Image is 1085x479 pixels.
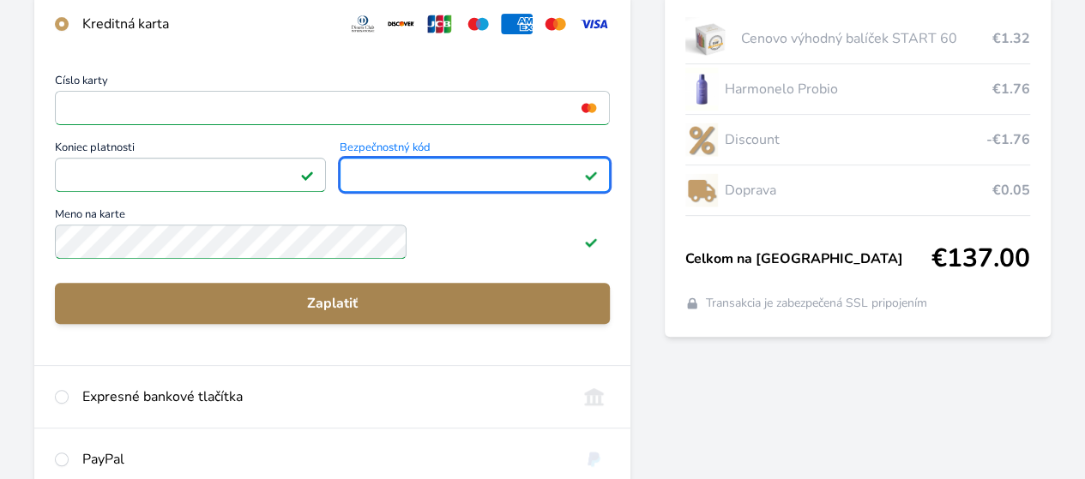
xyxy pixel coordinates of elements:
[584,168,598,182] img: Pole je platné
[55,225,407,259] input: Meno na kartePole je platné
[931,243,1030,274] span: €137.00
[424,14,455,34] img: jcb.svg
[725,180,992,201] span: Doprava
[685,118,718,161] img: discount-lo.png
[55,142,326,158] span: Koniec platnosti
[685,248,931,269] span: Celkom na [GEOGRAPHIC_DATA]
[462,14,494,34] img: maestro.svg
[741,28,992,49] span: Cenovo výhodný balíček START 60
[706,295,927,312] span: Transakcia je zabezpečená SSL pripojením
[69,293,596,314] span: Zaplatiť
[55,209,610,225] span: Meno na karte
[63,96,602,120] iframe: Iframe pre číslo karty
[577,100,600,116] img: mc
[725,79,992,99] span: Harmonelo Probio
[385,14,417,34] img: discover.svg
[578,14,610,34] img: visa.svg
[300,168,314,182] img: Pole je platné
[55,75,610,91] span: Číslo karty
[55,283,610,324] button: Zaplatiť
[992,28,1030,49] span: €1.32
[992,79,1030,99] span: €1.76
[584,235,598,248] img: Pole je platné
[501,14,533,34] img: amex.svg
[685,68,718,111] img: CLEAN_PROBIO_se_stinem_x-lo.jpg
[578,449,610,470] img: paypal.svg
[82,386,564,407] div: Expresné bankové tlačítka
[992,180,1030,201] span: €0.05
[340,142,611,158] span: Bezpečnostný kód
[347,163,603,187] iframe: Iframe pre bezpečnostný kód
[347,14,379,34] img: diners.svg
[725,129,986,150] span: Discount
[539,14,571,34] img: mc.svg
[82,14,334,34] div: Kreditná karta
[578,386,610,407] img: onlineBanking_SK.svg
[986,129,1030,150] span: -€1.76
[685,169,718,212] img: delivery-lo.png
[82,449,564,470] div: PayPal
[63,163,318,187] iframe: Iframe pre deň vypršania platnosti
[685,17,734,60] img: start.jpg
